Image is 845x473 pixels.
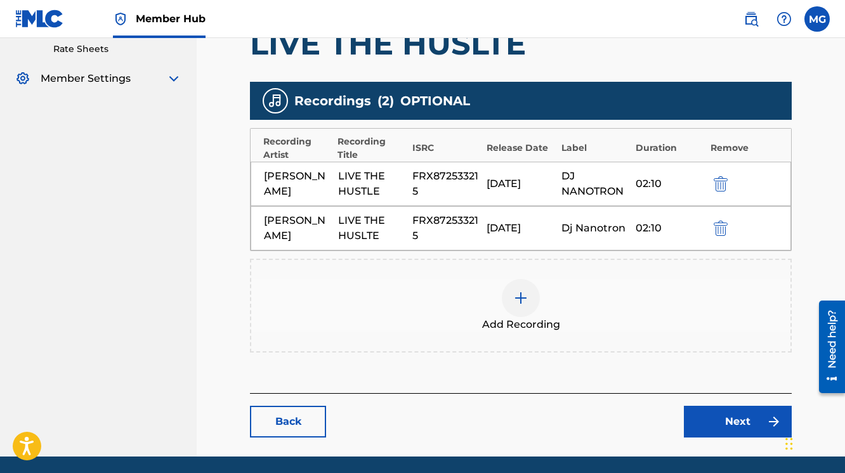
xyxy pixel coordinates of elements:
[636,141,704,155] div: Duration
[487,176,554,191] div: [DATE]
[776,11,792,27] img: help
[513,290,528,306] img: add
[561,221,629,236] div: Dj Nanotron
[766,414,782,429] img: f7272a7cc735f4ea7f67.svg
[338,213,406,243] div: LIVE THE HUSLTE
[263,135,331,162] div: Recording Artist
[809,294,845,399] iframe: Resource Center
[636,176,704,191] div: 02:10
[684,406,792,437] a: Next
[41,71,131,86] span: Member Settings
[738,6,764,32] a: Public Search
[804,6,830,32] div: User Menu
[337,135,405,162] div: Recording Title
[636,221,704,236] div: 02:10
[268,93,283,108] img: recording
[250,406,326,437] a: Back
[714,176,728,191] img: 12a2ab48e56ec057fbd8.svg
[166,71,181,86] img: expand
[714,221,728,236] img: 12a2ab48e56ec057fbd8.svg
[412,169,480,199] div: FRX872533215
[412,213,480,243] div: FRX872533215
[561,141,629,155] div: Label
[482,317,560,332] span: Add Recording
[743,11,759,27] img: search
[782,412,845,473] iframe: Chat Widget
[338,169,406,199] div: LIVE THE HUSTLE
[377,91,394,110] span: ( 2 )
[113,11,128,27] img: Top Rightsholder
[561,169,629,199] div: DJ NANOTRON
[711,141,778,155] div: Remove
[53,42,181,56] a: Rate Sheets
[136,11,206,26] span: Member Hub
[487,141,554,155] div: Release Date
[294,91,371,110] span: Recordings
[785,425,793,463] div: Drag
[400,91,470,110] span: OPTIONAL
[412,141,480,155] div: ISRC
[264,213,332,243] div: [PERSON_NAME]
[771,6,797,32] div: Help
[487,221,554,236] div: [DATE]
[264,169,332,199] div: [PERSON_NAME]
[15,71,30,86] img: Member Settings
[15,10,64,28] img: MLC Logo
[250,25,792,63] h1: LIVE THE HUSLTE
